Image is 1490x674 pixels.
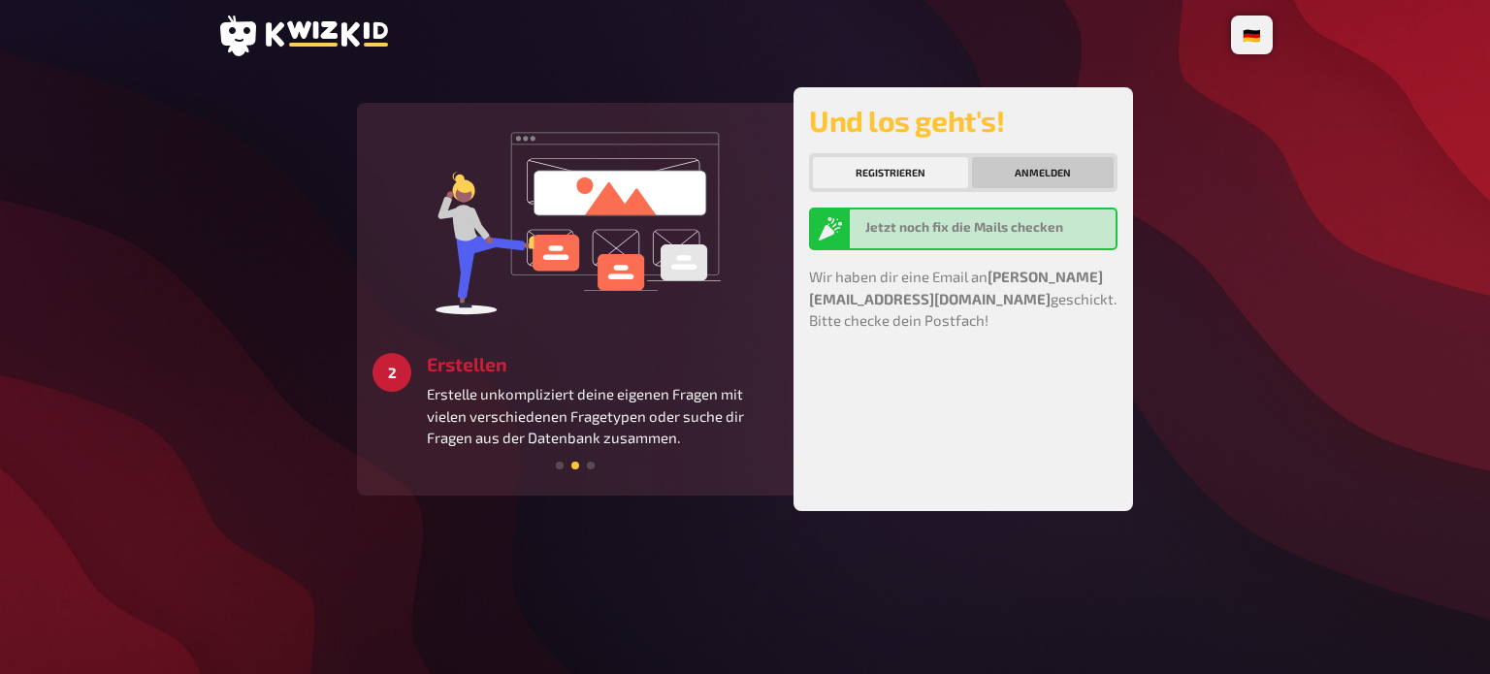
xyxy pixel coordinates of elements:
button: Registrieren [813,157,968,188]
p: Erstelle unkompliziert deine eigenen Fragen mit vielen verschiedenen Fragetypen oder suche dir Fr... [427,383,778,449]
img: create [430,118,721,322]
p: Wir haben dir eine Email an geschickt. Bitte checke dein Postfach! [809,266,1117,332]
div: 2 [372,353,411,392]
h3: Erstellen [427,353,778,375]
b: Jetzt noch fix die Mails checken [865,219,1063,235]
li: 🇩🇪 [1235,19,1269,50]
strong: [PERSON_NAME][EMAIL_ADDRESS][DOMAIN_NAME] [809,268,1103,307]
h2: Und los geht's! [809,103,1117,138]
button: Anmelden [972,157,1114,188]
